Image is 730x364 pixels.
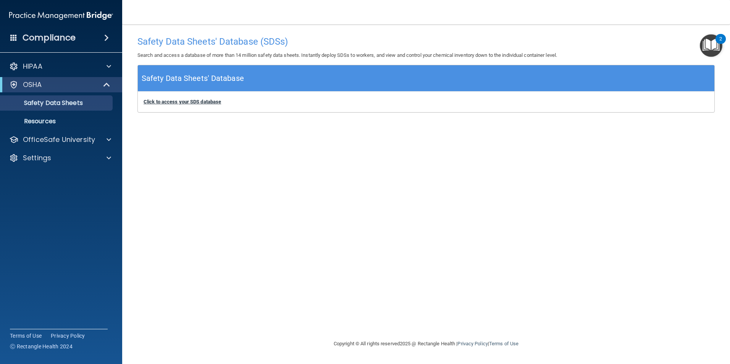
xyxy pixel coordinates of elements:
[457,341,488,346] a: Privacy Policy
[23,153,51,163] p: Settings
[9,153,111,163] a: Settings
[142,72,244,85] h5: Safety Data Sheets' Database
[5,118,109,125] p: Resources
[23,80,42,89] p: OSHA
[287,332,565,356] div: Copyright © All rights reserved 2025 @ Rectangle Health | |
[137,51,715,60] p: Search and access a database of more than 14 million safety data sheets. Instantly deploy SDSs to...
[9,8,113,23] img: PMB logo
[23,32,76,43] h4: Compliance
[700,34,722,57] button: Open Resource Center, 2 new notifications
[23,135,95,144] p: OfficeSafe University
[10,332,42,340] a: Terms of Use
[719,39,722,49] div: 2
[5,99,109,107] p: Safety Data Sheets
[9,135,111,144] a: OfficeSafe University
[144,99,221,105] a: Click to access your SDS database
[10,343,73,350] span: Ⓒ Rectangle Health 2024
[9,62,111,71] a: HIPAA
[9,80,111,89] a: OSHA
[51,332,85,340] a: Privacy Policy
[489,341,518,346] a: Terms of Use
[137,37,715,47] h4: Safety Data Sheets' Database (SDSs)
[23,62,42,71] p: HIPAA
